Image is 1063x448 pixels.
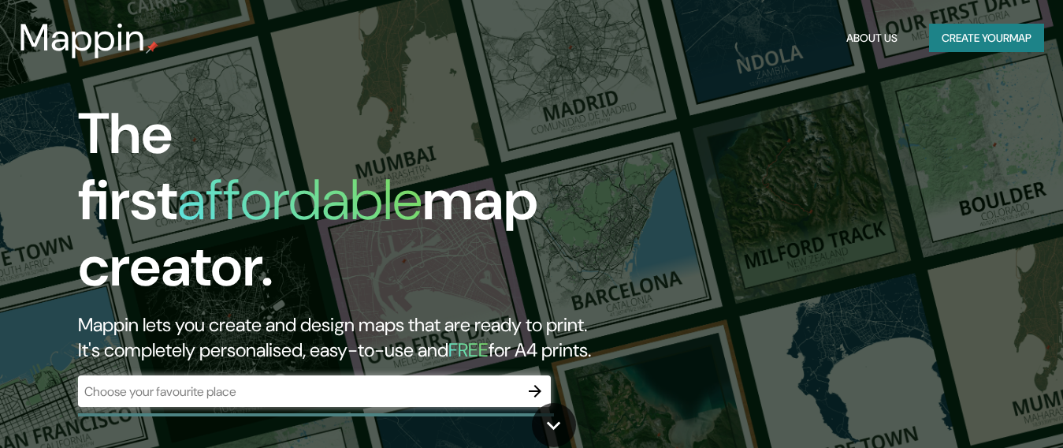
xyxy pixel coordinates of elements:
[448,338,489,362] h5: FREE
[19,16,146,60] h3: Mappin
[840,24,904,53] button: About Us
[78,383,519,401] input: Choose your favourite place
[78,312,610,363] h2: Mappin lets you create and design maps that are ready to print. It's completely personalised, eas...
[78,101,610,312] h1: The first map creator.
[929,24,1044,53] button: Create yourmap
[146,41,158,54] img: mappin-pin
[177,163,422,237] h1: affordable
